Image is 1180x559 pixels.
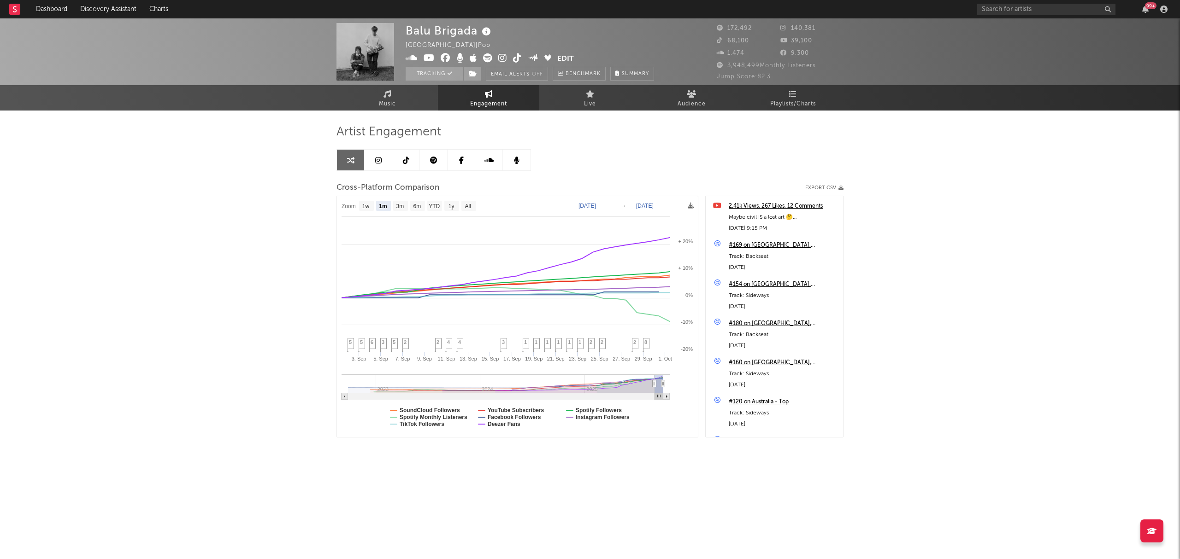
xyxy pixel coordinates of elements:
span: 8 [644,339,647,345]
button: Tracking [406,67,463,81]
text: 23. Sep [569,356,586,361]
div: Track: Backseat [729,329,838,340]
div: [DATE] [729,262,838,273]
text: Spotify Monthly Listeners [400,414,467,420]
span: Live [584,99,596,110]
text: All [465,203,471,210]
span: 2 [437,339,439,345]
div: [GEOGRAPHIC_DATA] | Pop [406,40,501,51]
span: 3 [502,339,505,345]
span: 1 [546,339,549,345]
button: Summary [610,67,654,81]
span: Engagement [470,99,507,110]
div: Track: Backseat [729,251,838,262]
text: 0% [685,292,693,298]
span: 1 [557,339,560,345]
text: 3m [396,203,404,210]
button: Edit [557,53,574,65]
text: + 10% [678,265,693,271]
span: 3,948,499 Monthly Listeners [717,63,816,69]
a: #120 on Australia - Top [729,396,838,408]
text: 1. Oct [658,356,672,361]
text: YouTube Subscribers [488,407,544,413]
div: Balu Brigada [406,23,493,38]
span: Music [379,99,396,110]
a: #160 on [GEOGRAPHIC_DATA], [GEOGRAPHIC_DATA] [729,357,838,368]
span: 6 [371,339,373,345]
a: Engagement [438,85,539,111]
text: 11. Sep [437,356,455,361]
a: 2.41k Views, 267 Likes, 12 Comments [729,201,838,212]
div: [DATE] 9:15 PM [729,223,838,234]
span: 4 [447,339,450,345]
button: 99+ [1142,6,1149,13]
span: Artist Engagement [336,127,441,138]
a: Music [336,85,438,111]
span: 1 [568,339,571,345]
span: 1 [578,339,581,345]
span: 1,474 [717,50,744,56]
text: 29. Sep [635,356,652,361]
div: Track: Sideways [729,408,838,419]
span: 140,381 [780,25,815,31]
span: 1 [524,339,527,345]
div: #180 on [GEOGRAPHIC_DATA], [US_STATE], [GEOGRAPHIC_DATA] [729,318,838,329]
span: 2 [601,339,603,345]
div: 99 + [1145,2,1156,9]
span: 2 [590,339,592,345]
span: 39,100 [780,38,812,44]
span: 5 [349,339,352,345]
text: Zoom [342,203,356,210]
a: Live [539,85,641,111]
text: 7. Sep [395,356,410,361]
a: #154 on [GEOGRAPHIC_DATA], [GEOGRAPHIC_DATA] [729,279,838,290]
text: -20% [681,346,693,352]
button: Email AlertsOff [486,67,548,81]
div: [DATE] [729,419,838,430]
text: -10% [681,319,693,325]
span: 1 [535,339,537,345]
text: 3. Sep [352,356,366,361]
div: [DATE] [729,301,838,312]
text: Spotify Followers [576,407,622,413]
span: 2 [404,339,407,345]
span: Summary [622,71,649,76]
div: [DATE] [729,340,838,351]
span: Audience [678,99,706,110]
span: 9,300 [780,50,809,56]
span: 172,492 [717,25,752,31]
span: 2 [633,339,636,345]
text: 9. Sep [417,356,432,361]
text: → [621,203,626,209]
text: SoundCloud Followers [400,407,460,413]
text: 27. Sep [613,356,630,361]
text: Facebook Followers [488,414,541,420]
span: Jump Score: 82.3 [717,74,771,80]
text: 1y [448,203,454,210]
text: YTD [429,203,440,210]
span: 5 [360,339,363,345]
span: 4 [458,339,461,345]
text: 19. Sep [525,356,543,361]
text: Deezer Fans [488,421,520,427]
div: Track: Sideways [729,368,838,379]
text: 17. Sep [503,356,521,361]
a: Audience [641,85,742,111]
text: + 20% [678,239,693,244]
text: Instagram Followers [576,414,630,420]
text: 5. Sep [373,356,388,361]
text: 1m [379,203,387,210]
em: Off [532,72,543,77]
text: [DATE] [578,203,596,209]
text: [DATE] [636,203,654,209]
text: 13. Sep [460,356,477,361]
span: Benchmark [566,69,601,80]
span: 5 [393,339,395,345]
a: #169 on [GEOGRAPHIC_DATA], [US_STATE], [GEOGRAPHIC_DATA] [729,240,838,251]
text: 1w [362,203,370,210]
span: 3 [382,339,384,345]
